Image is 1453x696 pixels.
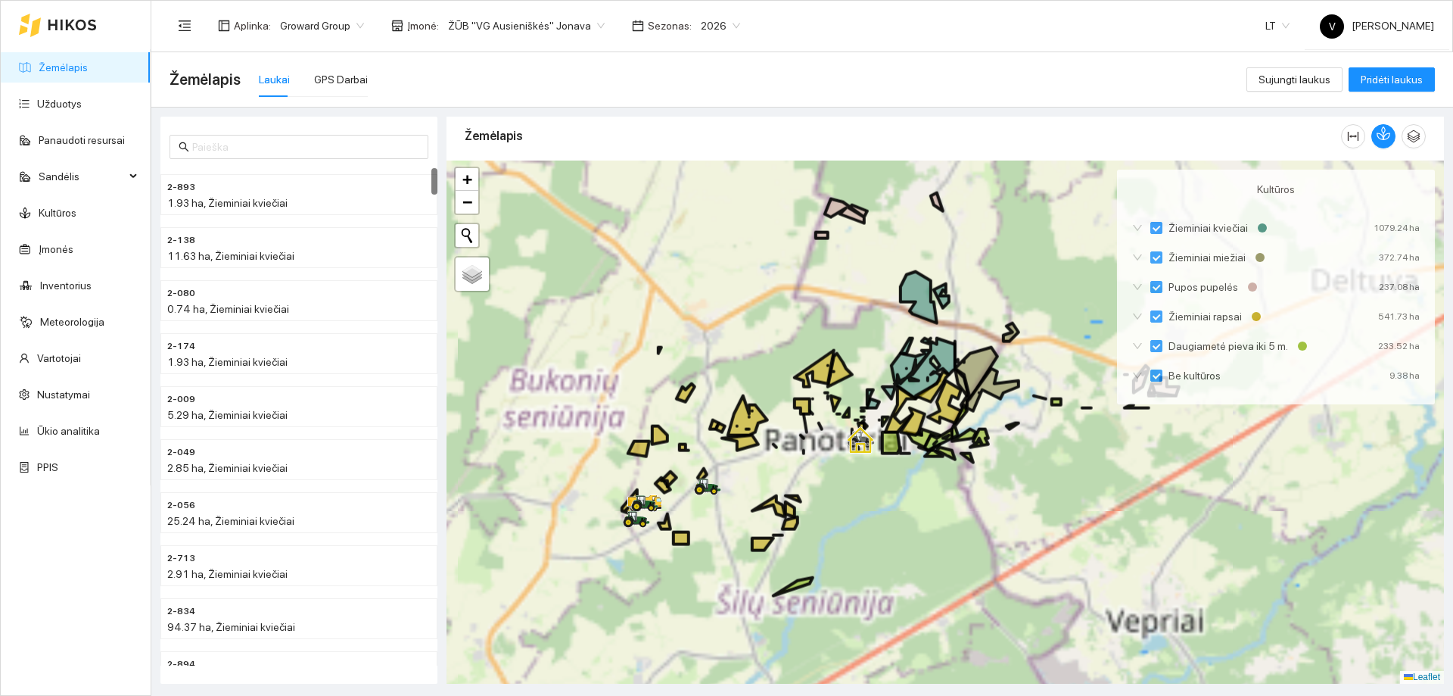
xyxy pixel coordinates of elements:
button: column-width [1341,124,1365,148]
span: [PERSON_NAME] [1320,20,1434,32]
a: Leaflet [1404,672,1440,682]
span: 1.93 ha, Žieminiai kviečiai [167,356,288,368]
span: 2-138 [167,233,195,248]
a: Layers [456,257,489,291]
span: Žemėlapis [170,67,241,92]
div: 9.38 ha [1389,367,1420,384]
span: 5.29 ha, Žieminiai kviečiai [167,409,288,421]
span: 2.85 ha, Žieminiai kviečiai [167,462,288,474]
span: 2-893 [167,180,195,195]
span: column-width [1342,130,1364,142]
div: 541.73 ha [1378,308,1420,325]
span: 2-894 [167,657,195,672]
a: Ūkio analitika [37,425,100,437]
a: Vartotojai [37,352,81,364]
a: Panaudoti resursai [39,134,125,146]
a: Žemėlapis [39,61,88,73]
span: ŽŪB "VG Ausieniškės" Jonava [448,14,605,37]
span: calendar [632,20,644,32]
a: Kultūros [39,207,76,219]
div: 237.08 ha [1379,279,1420,295]
a: Nustatymai [37,389,90,401]
span: Aplinka : [234,17,271,34]
span: search [179,142,189,152]
span: 2-009 [167,392,195,407]
div: 1079.24 ha [1374,220,1420,236]
button: menu-fold [170,11,200,41]
span: 2-713 [167,551,195,566]
a: Zoom out [456,191,478,214]
button: Sujungti laukus [1246,67,1343,92]
span: Pridėti laukus [1361,71,1423,88]
span: 94.37 ha, Žieminiai kviečiai [167,621,295,633]
span: down [1132,341,1143,351]
span: down [1132,282,1143,292]
a: Sujungti laukus [1246,73,1343,86]
span: V [1329,14,1336,39]
span: Sandėlis [39,161,125,192]
span: Įmonė : [407,17,439,34]
a: Zoom in [456,168,478,191]
span: down [1132,252,1143,263]
span: Žieminiai rapsai [1162,308,1248,325]
span: 2-174 [167,339,195,354]
a: Užduotys [37,98,82,110]
input: Paieška [192,139,419,155]
span: 2-834 [167,604,195,619]
span: Be kultūros [1162,367,1227,384]
div: Laukai [259,71,290,88]
span: LT [1265,14,1290,37]
span: Groward Group [280,14,364,37]
button: Initiate a new search [456,224,478,247]
a: Inventorius [40,279,92,292]
span: Sujungti laukus [1259,71,1330,88]
span: Sezonas : [648,17,692,34]
span: − [462,192,472,211]
span: 2-049 [167,445,195,460]
a: Pridėti laukus [1349,73,1435,86]
span: Pupos pupelės [1162,279,1244,295]
span: 2-080 [167,286,195,301]
span: Žieminiai kviečiai [1162,220,1254,236]
span: + [462,170,472,189]
span: Kultūros [1257,181,1295,198]
span: menu-fold [178,19,191,33]
span: Daugiametė pieva iki 5 m. [1162,338,1294,354]
span: 2-056 [167,498,195,513]
span: shop [391,20,403,32]
span: down [1132,370,1143,381]
span: Žieminiai miežiai [1162,249,1252,266]
span: 25.24 ha, Žieminiai kviečiai [167,515,294,527]
span: 2026 [701,14,740,37]
span: 11.63 ha, Žieminiai kviečiai [167,250,294,262]
div: 233.52 ha [1378,338,1420,354]
a: Įmonės [39,243,73,255]
button: Pridėti laukus [1349,67,1435,92]
a: PPIS [37,461,58,473]
span: layout [218,20,230,32]
span: 0.74 ha, Žieminiai kviečiai [167,303,289,315]
div: Žemėlapis [465,114,1341,158]
span: 2.91 ha, Žieminiai kviečiai [167,568,288,580]
span: down [1132,311,1143,322]
span: 1.93 ha, Žieminiai kviečiai [167,197,288,209]
span: down [1132,223,1143,233]
div: GPS Darbai [314,71,368,88]
a: Meteorologija [40,316,104,328]
div: 372.74 ha [1379,249,1420,266]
